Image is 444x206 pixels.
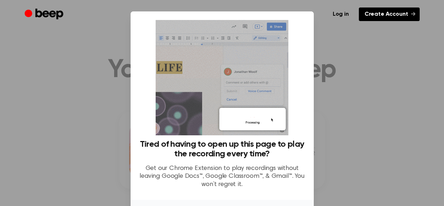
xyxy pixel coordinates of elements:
[139,165,305,189] p: Get our Chrome Extension to play recordings without leaving Google Docs™, Google Classroom™, & Gm...
[25,7,65,21] a: Beep
[359,7,420,21] a: Create Account
[327,7,355,21] a: Log in
[139,140,305,159] h3: Tired of having to open up this page to play the recording every time?
[156,20,288,135] img: Beep extension in action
